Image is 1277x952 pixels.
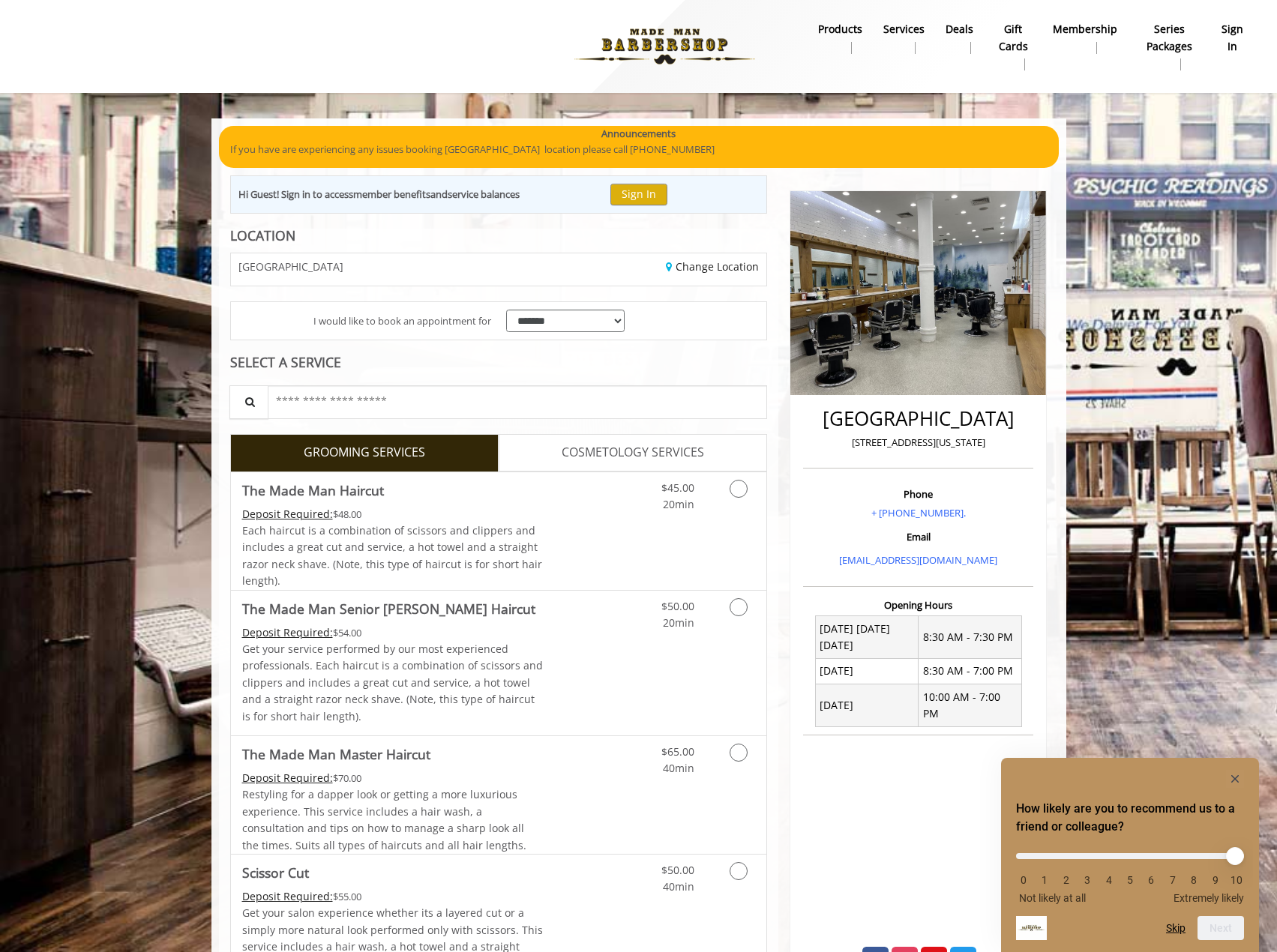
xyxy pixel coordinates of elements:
b: Services [883,21,925,37]
span: 20min [663,615,694,630]
a: Change Location [666,259,759,274]
span: I would like to book an appointment for [313,313,491,329]
b: The Made Man Senior [PERSON_NAME] Haircut [242,598,535,619]
span: This service needs some Advance to be paid before we block your appointment [242,771,333,785]
td: [DATE] [815,684,919,727]
div: Hi Guest! Sign in to access and [238,187,520,202]
h3: Opening Hours [803,600,1033,610]
li: 6 [1144,874,1159,886]
b: Deals [946,21,973,37]
div: How likely are you to recommend us to a friend or colleague? Select an option from 0 to 10, with ... [1016,770,1244,940]
li: 9 [1208,874,1223,886]
b: The Made Man Haircut [242,480,384,501]
h2: How likely are you to recommend us to a friend or colleague? Select an option from 0 to 10, with ... [1016,800,1244,836]
div: $54.00 [242,624,544,641]
div: $48.00 [242,506,544,522]
b: LOCATION [230,226,295,244]
b: Announcements [601,126,676,142]
span: 20min [663,497,694,511]
img: Made Man Barbershop logo [562,5,768,88]
b: Membership [1053,21,1117,37]
a: Gift cardsgift cards [984,19,1042,74]
span: This service needs some Advance to be paid before we block your appointment [242,507,333,521]
b: products [818,21,862,37]
span: $50.00 [661,599,694,613]
span: Each haircut is a combination of scissors and clippers and includes a great cut and service, a ho... [242,523,542,588]
a: [EMAIL_ADDRESS][DOMAIN_NAME] [839,553,997,567]
button: Service Search [229,385,268,419]
b: The Made Man Master Haircut [242,744,430,765]
li: 10 [1229,874,1244,886]
li: 0 [1016,874,1031,886]
td: 8:30 AM - 7:00 PM [919,658,1022,684]
span: This service needs some Advance to be paid before we block your appointment [242,625,333,639]
button: Hide survey [1226,770,1244,788]
span: $45.00 [661,480,694,495]
a: MembershipMembership [1042,19,1128,58]
button: Skip [1166,922,1186,934]
h3: Email [807,531,1030,542]
td: [DATE] [815,658,919,684]
a: ServicesServices [873,19,935,58]
span: 40min [663,879,694,894]
li: 5 [1123,874,1138,886]
li: 8 [1186,874,1201,886]
td: 10:00 AM - 7:00 PM [919,684,1022,727]
a: sign insign in [1210,19,1255,58]
p: If you have are experiencing any issues booking [GEOGRAPHIC_DATA] location please call [PHONE_NUM... [230,142,1048,157]
span: [GEOGRAPHIC_DATA] [238,261,343,272]
li: 2 [1059,874,1074,886]
li: 1 [1037,874,1052,886]
span: Extremely likely [1174,892,1244,904]
b: gift cards [994,21,1032,55]
b: Scissor Cut [242,862,309,883]
td: 8:30 AM - 7:30 PM [919,616,1022,659]
b: member benefits [353,187,430,201]
div: How likely are you to recommend us to a friend or colleague? Select an option from 0 to 10, with ... [1016,842,1244,904]
b: Series packages [1138,21,1200,55]
span: 40min [663,761,694,775]
span: $50.00 [661,863,694,877]
a: Series packagesSeries packages [1128,19,1210,74]
div: $55.00 [242,888,544,905]
p: [STREET_ADDRESS][US_STATE] [807,435,1030,451]
button: Sign In [610,184,667,205]
h2: [GEOGRAPHIC_DATA] [807,408,1030,430]
li: 3 [1080,874,1095,886]
p: Get your service performed by our most experienced professionals. Each haircut is a combination o... [242,641,544,725]
a: Productsproducts [808,19,873,58]
span: Restyling for a dapper look or getting a more luxurious experience. This service includes a hair ... [242,787,526,852]
button: Next question [1198,916,1244,940]
span: Not likely at all [1019,892,1086,904]
a: DealsDeals [935,19,984,58]
td: [DATE] [DATE] [DATE] [815,616,919,659]
span: GROOMING SERVICES [304,443,425,463]
div: SELECT A SERVICE [230,355,768,370]
b: sign in [1221,21,1245,55]
b: service balances [448,187,520,201]
span: $65.00 [661,744,694,759]
a: + [PHONE_NUMBER]. [871,506,966,519]
li: 7 [1165,874,1180,886]
span: This service needs some Advance to be paid before we block your appointment [242,889,333,903]
h3: Phone [807,489,1030,499]
div: $70.00 [242,770,544,786]
span: COSMETOLOGY SERVICES [562,443,704,463]
li: 4 [1102,874,1117,886]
